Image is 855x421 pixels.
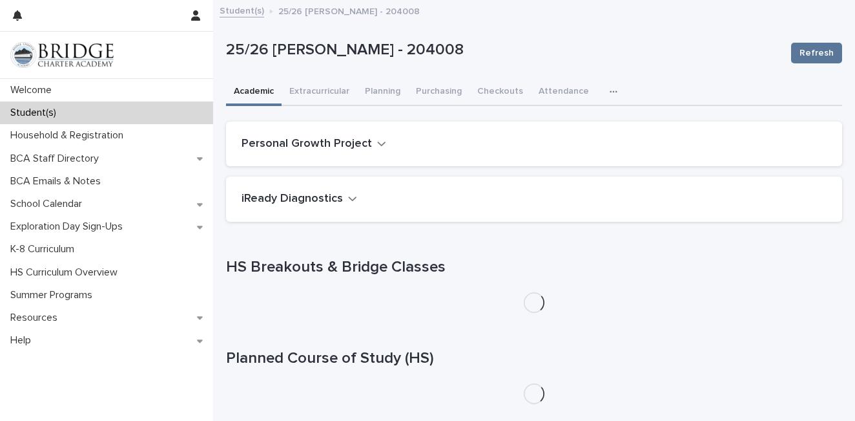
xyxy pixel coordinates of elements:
span: Refresh [799,47,834,59]
button: Refresh [791,43,842,63]
button: Academic [226,79,282,106]
p: Student(s) [5,107,67,119]
h1: HS Breakouts & Bridge Classes [226,258,842,277]
button: Attendance [531,79,597,106]
button: iReady Diagnostics [242,192,357,206]
img: V1C1m3IdTEidaUdm9Hs0 [10,42,114,68]
button: Checkouts [469,79,531,106]
p: Summer Programs [5,289,103,301]
p: 25/26 [PERSON_NAME] - 204008 [278,3,420,17]
p: School Calendar [5,198,92,210]
p: K-8 Curriculum [5,243,85,255]
p: Household & Registration [5,129,134,142]
p: Resources [5,312,68,324]
a: Student(s) [220,3,264,17]
p: HS Curriculum Overview [5,266,128,279]
h2: Personal Growth Project [242,137,372,151]
h2: iReady Diagnostics [242,192,343,206]
p: 25/26 [PERSON_NAME] - 204008 [226,41,781,59]
p: Help [5,334,41,347]
p: Welcome [5,84,62,96]
button: Purchasing [408,79,469,106]
button: Personal Growth Project [242,137,386,151]
button: Planning [357,79,408,106]
p: BCA Staff Directory [5,153,109,165]
h1: Planned Course of Study (HS) [226,349,842,368]
button: Extracurricular [282,79,357,106]
p: Exploration Day Sign-Ups [5,221,133,233]
p: BCA Emails & Notes [5,175,111,188]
